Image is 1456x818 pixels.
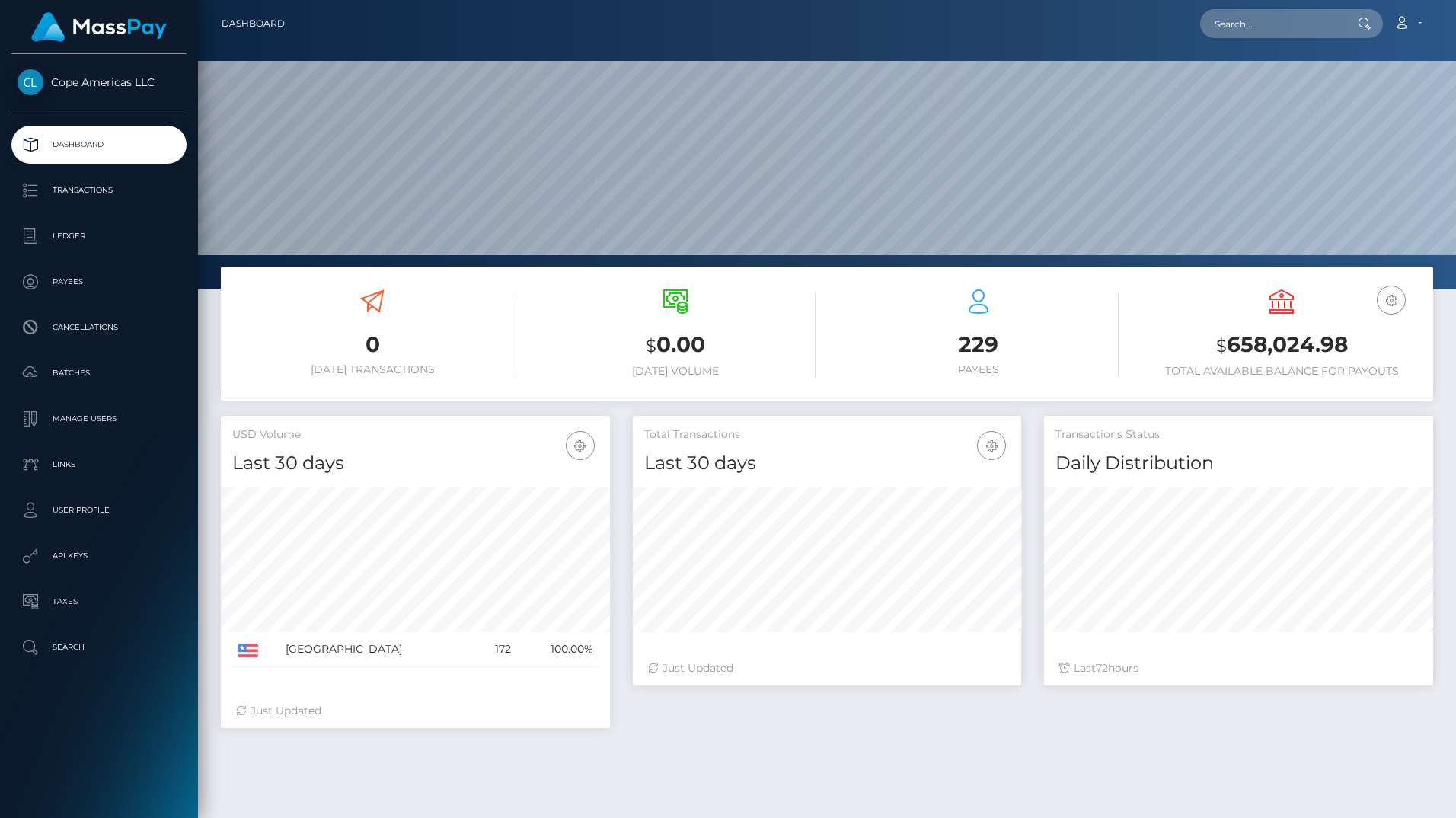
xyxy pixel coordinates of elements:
[11,75,187,89] span: Cope Americas LLC
[1059,660,1418,676] div: Last hours
[11,126,187,164] a: Dashboard
[11,308,187,347] a: Cancellations
[232,363,512,376] h6: [DATE] Transactions
[18,69,43,95] img: Cope Americas LLC
[535,330,816,361] h3: 0.00
[1216,335,1227,356] small: $
[31,12,167,42] img: MassPay Logo
[18,316,180,339] p: Cancellations
[644,450,1011,477] h4: Last 30 days
[18,133,180,156] p: Dashboard
[1141,330,1422,361] h3: 658,024.98
[232,330,512,359] h3: 0
[18,453,180,476] p: Links
[11,171,187,209] a: Transactions
[646,335,656,356] small: $
[1141,365,1422,378] h6: Total Available Balance for Payouts
[18,636,180,659] p: Search
[838,330,1119,359] h3: 229
[18,407,180,430] p: Manage Users
[18,499,180,522] p: User Profile
[535,365,816,378] h6: [DATE] Volume
[18,179,180,202] p: Transactions
[1200,9,1343,38] input: Search...
[232,450,599,477] h4: Last 30 days
[222,8,285,40] a: Dashboard
[11,263,187,301] a: Payees
[648,660,1007,676] div: Just Updated
[644,427,1011,443] h5: Total Transactions
[11,446,187,484] a: Links
[516,632,599,667] td: 100.00%
[280,632,475,667] td: [GEOGRAPHIC_DATA]
[1055,450,1422,477] h4: Daily Distribution
[1055,427,1422,443] h5: Transactions Status
[1096,661,1108,675] span: 72
[11,537,187,575] a: API Keys
[18,362,180,385] p: Batches
[838,363,1119,376] h6: Payees
[236,703,595,719] div: Just Updated
[18,590,180,613] p: Taxes
[11,217,187,255] a: Ledger
[475,632,516,667] td: 172
[11,583,187,621] a: Taxes
[11,354,187,392] a: Batches
[11,491,187,529] a: User Profile
[18,225,180,248] p: Ledger
[238,644,258,657] img: US.png
[232,427,599,443] h5: USD Volume
[18,545,180,567] p: API Keys
[11,400,187,438] a: Manage Users
[11,628,187,666] a: Search
[18,270,180,293] p: Payees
